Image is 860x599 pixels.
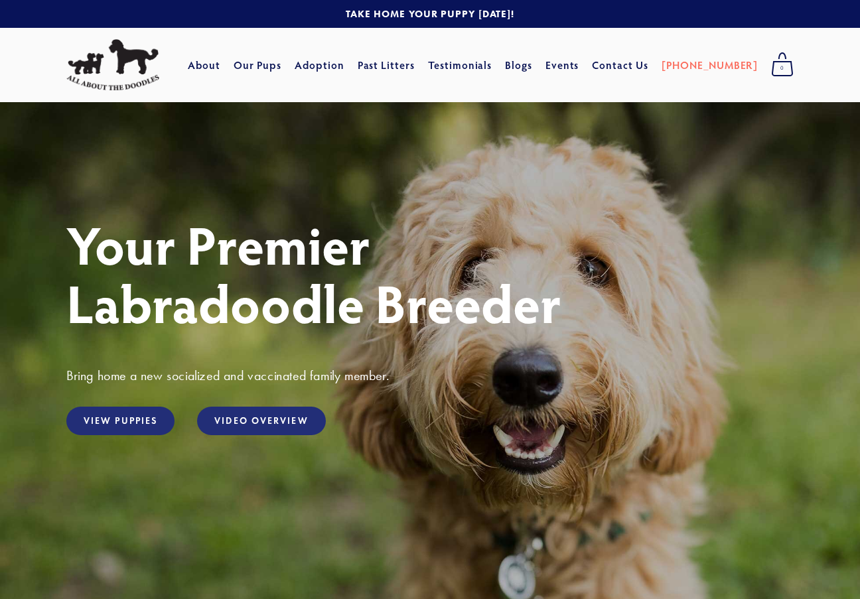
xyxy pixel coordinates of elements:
a: Our Pups [234,53,282,77]
h3: Bring home a new socialized and vaccinated family member. [66,367,794,384]
a: About [188,53,220,77]
a: Blogs [505,53,532,77]
span: 0 [771,60,794,77]
a: 0 items in cart [764,48,800,82]
a: Past Litters [358,58,415,72]
a: Events [545,53,579,77]
a: [PHONE_NUMBER] [662,53,758,77]
a: Contact Us [592,53,648,77]
a: Testimonials [428,53,492,77]
a: Adoption [295,53,344,77]
img: All About The Doodles [66,39,159,91]
a: Video Overview [197,407,325,435]
a: View Puppies [66,407,175,435]
h1: Your Premier Labradoodle Breeder [66,215,794,332]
